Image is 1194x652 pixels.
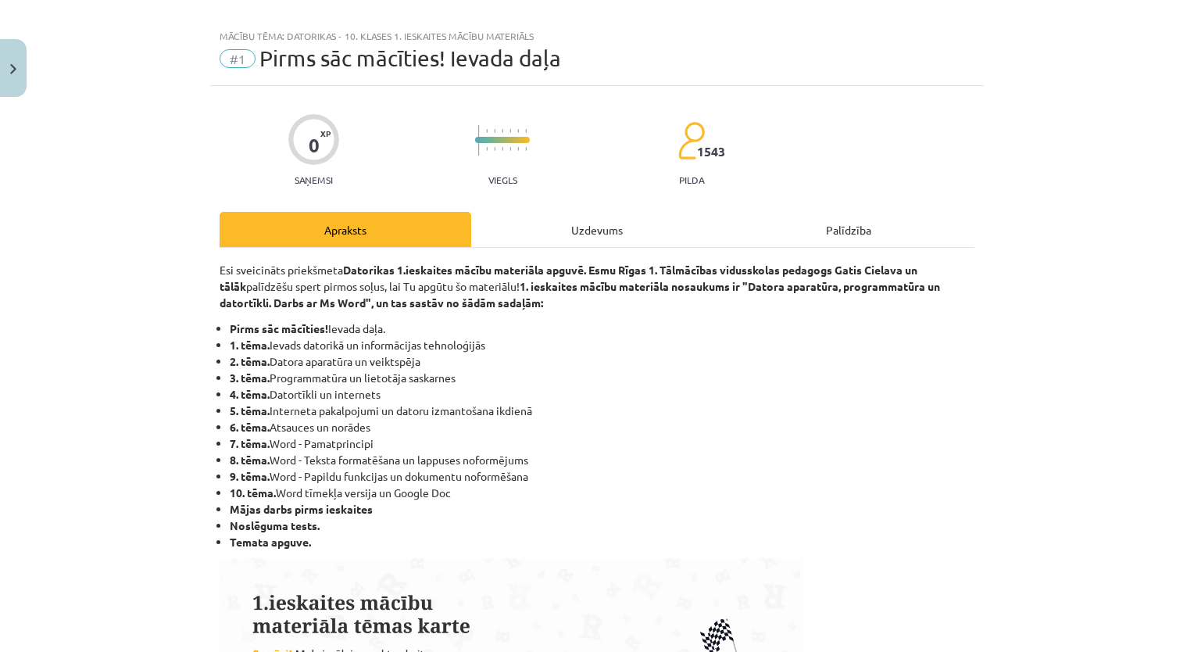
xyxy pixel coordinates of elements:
b: Pirms sāc mācīties! [230,321,328,335]
b: Noslēguma tests. [230,518,320,532]
img: icon-short-line-57e1e144782c952c97e751825c79c345078a6d821885a25fce030b3d8c18986b.svg [486,147,488,151]
b: 4. tēma. [230,387,270,401]
b: 5. tēma. [230,403,270,417]
div: Mācību tēma: Datorikas - 10. klases 1. ieskaites mācību materiāls [220,30,974,41]
div: 0 [309,134,320,156]
li: Ievads datorikā un informācijas tehnoloģijās [230,337,974,353]
b: 2. tēma. [230,354,270,368]
span: #1 [220,49,256,68]
b: 7. tēma. [230,436,270,450]
li: Datora aparatūra un veiktspēja [230,353,974,370]
div: Palīdzība [723,212,974,247]
img: icon-short-line-57e1e144782c952c97e751825c79c345078a6d821885a25fce030b3d8c18986b.svg [502,129,503,133]
b: 3. tēma. [230,371,270,385]
strong: Mājas darbs pirms ieskaites [230,502,373,516]
p: Saņemsi [288,174,339,185]
span: XP [320,129,331,138]
span: Pirms sāc mācīties! Ievada daļa [259,45,561,71]
img: icon-short-line-57e1e144782c952c97e751825c79c345078a6d821885a25fce030b3d8c18986b.svg [486,129,488,133]
img: icon-short-line-57e1e144782c952c97e751825c79c345078a6d821885a25fce030b3d8c18986b.svg [494,129,495,133]
div: Apraksts [220,212,471,247]
li: Word tīmekļa versija un Google Doc [230,485,974,501]
img: icon-short-line-57e1e144782c952c97e751825c79c345078a6d821885a25fce030b3d8c18986b.svg [517,147,519,151]
img: icon-short-line-57e1e144782c952c97e751825c79c345078a6d821885a25fce030b3d8c18986b.svg [525,147,527,151]
li: Word - Pamatprincipi [230,435,974,452]
img: icon-short-line-57e1e144782c952c97e751825c79c345078a6d821885a25fce030b3d8c18986b.svg [494,147,495,151]
b: 8. tēma. [230,453,270,467]
span: 1543 [697,145,725,159]
li: Ievada daļa. [230,321,974,337]
div: Uzdevums [471,212,723,247]
li: Interneta pakalpojumi un datoru izmantošana ikdienā [230,403,974,419]
img: icon-long-line-d9ea69661e0d244f92f715978eff75569469978d946b2353a9bb055b3ed8787d.svg [478,125,480,156]
strong: Datorikas 1.ieskaites mācību materiāla apguvē. Esmu Rīgas 1. Tālmācības vidusskolas pedagogs Gati... [220,263,917,293]
p: Viegls [488,174,517,185]
img: icon-short-line-57e1e144782c952c97e751825c79c345078a6d821885a25fce030b3d8c18986b.svg [525,129,527,133]
img: icon-short-line-57e1e144782c952c97e751825c79c345078a6d821885a25fce030b3d8c18986b.svg [517,129,519,133]
li: Word - Papildu funkcijas un dokumentu noformēšana [230,468,974,485]
li: Programmatūra un lietotāja saskarnes [230,370,974,386]
strong: 1. ieskaites mācību materiāla nosaukums ir "Datora aparatūra, programmatūra un datortīkli. Darbs ... [220,279,940,310]
p: Esi sveicināts priekšmeta palīdzēšu spert pirmos soļus, lai Tu apgūtu šo materiālu! [220,262,974,311]
img: icon-short-line-57e1e144782c952c97e751825c79c345078a6d821885a25fce030b3d8c18986b.svg [509,147,511,151]
b: 6. tēma. [230,420,270,434]
b: 9. tēma. [230,469,270,483]
img: icon-short-line-57e1e144782c952c97e751825c79c345078a6d821885a25fce030b3d8c18986b.svg [502,147,503,151]
img: icon-short-line-57e1e144782c952c97e751825c79c345078a6d821885a25fce030b3d8c18986b.svg [509,129,511,133]
b: 1. tēma. [230,338,270,352]
li: Word - Teksta formatēšana un lappuses noformējums [230,452,974,468]
li: Datortīkli un internets [230,386,974,403]
img: students-c634bb4e5e11cddfef0936a35e636f08e4e9abd3cc4e673bd6f9a4125e45ecb1.svg [677,121,705,160]
li: Atsauces un norādes [230,419,974,435]
img: icon-close-lesson-0947bae3869378f0d4975bcd49f059093ad1ed9edebbc8119c70593378902aed.svg [10,64,16,74]
b: 10. tēma. [230,485,276,500]
b: Temata apguve. [230,535,311,549]
p: pilda [679,174,704,185]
